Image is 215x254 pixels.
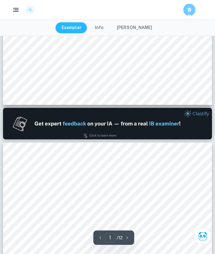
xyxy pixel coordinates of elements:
img: Ad [3,108,212,139]
img: Clastify logo [26,5,35,14]
button: 香脆 [183,4,195,16]
h6: 香脆 [186,6,193,13]
button: Exemplar [56,22,88,33]
button: [PERSON_NAME] [111,22,158,33]
button: Info [89,22,109,33]
button: Ask Clai [194,228,211,245]
a: Clastify logo [22,5,35,14]
p: / 12 [117,234,123,241]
